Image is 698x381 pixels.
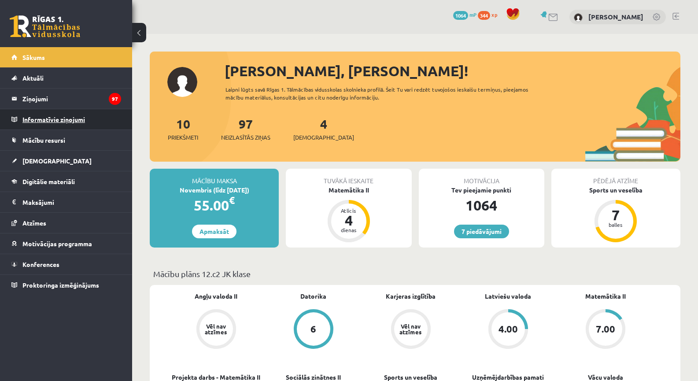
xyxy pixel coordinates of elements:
[399,323,423,335] div: Vēl nav atzīmes
[478,11,502,18] a: 344 xp
[195,292,237,301] a: Angļu valoda II
[204,323,229,335] div: Vēl nav atzīmes
[225,60,680,81] div: [PERSON_NAME], [PERSON_NAME]!
[300,292,326,301] a: Datorika
[150,185,279,195] div: Novembris (līdz [DATE])
[11,213,121,233] a: Atzīmes
[453,11,468,20] span: 1064
[459,309,557,351] a: 4.00
[22,89,121,109] legend: Ziņojumi
[602,208,629,222] div: 7
[11,47,121,67] a: Sākums
[11,68,121,88] a: Aktuāli
[336,208,362,213] div: Atlicis
[265,309,362,351] a: 6
[11,151,121,171] a: [DEMOGRAPHIC_DATA]
[453,11,476,18] a: 1064 mP
[551,185,680,195] div: Sports un veselība
[286,169,411,185] div: Tuvākā ieskaite
[286,185,411,244] a: Matemātika II Atlicis 4 dienas
[469,11,476,18] span: mP
[229,194,235,207] span: €
[11,130,121,150] a: Mācību resursi
[499,324,518,334] div: 4.00
[596,324,615,334] div: 7.00
[22,53,45,61] span: Sākums
[22,136,65,144] span: Mācību resursi
[557,309,654,351] a: 7.00
[225,85,544,101] div: Laipni lūgts savā Rīgas 1. Tālmācības vidusskolas skolnieka profilā. Šeit Tu vari redzēt tuvojošo...
[602,222,629,227] div: balles
[168,116,198,142] a: 10Priekšmeti
[419,169,544,185] div: Motivācija
[10,15,80,37] a: Rīgas 1. Tālmācības vidusskola
[362,309,459,351] a: Vēl nav atzīmes
[22,74,44,82] span: Aktuāli
[386,292,436,301] a: Karjeras izglītība
[167,309,265,351] a: Vēl nav atzīmes
[22,157,92,165] span: [DEMOGRAPHIC_DATA]
[109,93,121,105] i: 97
[293,133,354,142] span: [DEMOGRAPHIC_DATA]
[11,109,121,129] a: Informatīvie ziņojumi
[153,268,677,280] p: Mācību plāns 12.c2 JK klase
[22,192,121,212] legend: Maksājumi
[336,213,362,227] div: 4
[22,281,99,289] span: Proktoringa izmēģinājums
[419,185,544,195] div: Tev pieejamie punkti
[478,11,490,20] span: 344
[585,292,626,301] a: Matemātika II
[293,116,354,142] a: 4[DEMOGRAPHIC_DATA]
[22,178,75,185] span: Digitālie materiāli
[310,324,316,334] div: 6
[286,185,411,195] div: Matemātika II
[11,275,121,295] a: Proktoringa izmēģinājums
[22,260,59,268] span: Konferences
[11,89,121,109] a: Ziņojumi97
[168,133,198,142] span: Priekšmeti
[11,233,121,254] a: Motivācijas programma
[491,11,497,18] span: xp
[419,195,544,216] div: 1064
[221,116,270,142] a: 97Neizlasītās ziņas
[588,12,643,21] a: [PERSON_NAME]
[22,219,46,227] span: Atzīmes
[574,13,583,22] img: Artjoms Rinkevičs
[150,169,279,185] div: Mācību maksa
[192,225,236,238] a: Apmaksāt
[22,109,121,129] legend: Informatīvie ziņojumi
[150,195,279,216] div: 55.00
[22,240,92,248] span: Motivācijas programma
[11,192,121,212] a: Maksājumi
[11,254,121,274] a: Konferences
[11,171,121,192] a: Digitālie materiāli
[551,185,680,244] a: Sports un veselība 7 balles
[454,225,509,238] a: 7 piedāvājumi
[336,227,362,233] div: dienas
[485,292,531,301] a: Latviešu valoda
[221,133,270,142] span: Neizlasītās ziņas
[551,169,680,185] div: Pēdējā atzīme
